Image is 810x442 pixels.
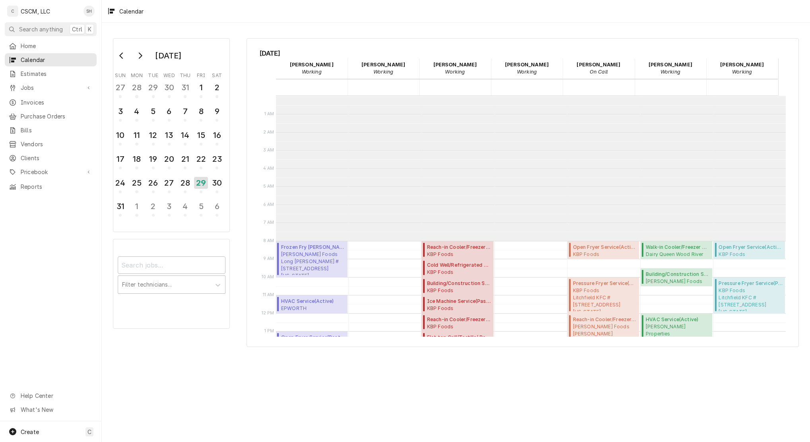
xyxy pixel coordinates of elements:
[567,277,639,314] div: [Service] Pressure Fryer Service KBP Foods Litchfield KFC #5838 / 9 Corvette Dr, Litchfield, Illi...
[114,200,126,212] div: 31
[72,25,82,33] span: Ctrl
[422,259,493,277] div: Cold Well/Refrigerated Prep table/Cold Line(Past Due)KBP Foods[GEOGRAPHIC_DATA] # 37411 / [STREET...
[427,287,491,293] span: KBP Foods Camden Taco Bell # 37410 / [STREET_ADDRESS][US_STATE]
[211,81,223,93] div: 2
[21,42,93,50] span: Home
[163,200,175,212] div: 3
[427,323,491,330] span: KBP Foods Camden Taco Bell # 37410 / [STREET_ADDRESS][US_STATE]
[276,241,348,277] div: [Service] Frozen Fry Hopper/Dispenser Service Estel Foods Long Rd McDonald's #18113 / 110 Long Rd...
[719,287,783,311] span: KBP Foods Litchfield KFC #[STREET_ADDRESS][US_STATE]
[7,6,18,17] div: C
[5,39,97,52] a: Home
[5,81,97,94] a: Go to Jobs
[161,70,177,79] th: Wednesday
[422,295,493,314] div: Ice Machine Service(Past Due)KBP FoodsCamden Taco Bell # 37410 / [STREET_ADDRESS][US_STATE]
[422,277,493,296] div: Building/Construction Service(Past Due)KBP FoodsCamden Taco Bell # 37410 / [STREET_ADDRESS][US_ST...
[130,129,143,141] div: 11
[5,180,97,193] a: Reports
[261,183,276,190] span: 5 AM
[573,251,637,257] span: KBP Foods Litchfield KFC #[STREET_ADDRESS][US_STATE]
[261,202,276,208] span: 6 AM
[132,49,148,62] button: Go to next month
[163,177,175,189] div: 27
[567,241,639,260] div: [Service] Open Fryer Service KBP Foods Litchfield KFC #5838 / 9 Corvette Dr, Litchfield, Illinois...
[21,98,93,107] span: Invoices
[646,316,710,323] span: HVAC Service ( Active )
[567,314,639,350] div: [Service] Reach-in Cooler/Freezer Service Estel Foods Patterson McDonald's #32731 / 15 Florissant...
[163,129,175,141] div: 13
[427,262,491,269] span: Cold Well/Refrigerated Prep table/Cold Line ( Past Due )
[427,305,491,311] span: KBP Foods Camden Taco Bell # 37410 / [STREET_ADDRESS][US_STATE]
[21,428,39,435] span: Create
[720,62,764,68] strong: [PERSON_NAME]
[21,392,92,400] span: Help Center
[147,153,159,165] div: 19
[21,140,93,148] span: Vendors
[567,241,639,260] div: Open Fryer Service(Active)KBP FoodsLitchfield KFC #[STREET_ADDRESS][US_STATE]
[261,147,276,153] span: 3 AM
[646,271,710,278] span: Building/Construction Service ( Parts Needed/Research )
[147,200,159,212] div: 2
[113,38,230,232] div: Calendar Day Picker
[195,129,207,141] div: 15
[179,200,191,212] div: 4
[262,111,276,117] span: 1 AM
[261,165,276,172] span: 4 AM
[427,334,491,341] span: Flat top Grill/Tortilla/ Panini ( Past Due )
[179,153,191,165] div: 21
[21,70,93,78] span: Estimates
[590,69,608,75] em: On Call
[261,256,276,262] span: 9 AM
[281,334,345,341] span: Open Fryer Service ( Past Due )
[433,62,477,68] strong: [PERSON_NAME]
[260,310,276,316] span: 12 PM
[422,314,493,332] div: Reach-in Cooler/Freezer Service(Past Due)KBP FoodsCamden Taco Bell # 37410 / [STREET_ADDRESS][US_...
[573,287,637,311] span: KBP Foods Litchfield KFC #[STREET_ADDRESS][US_STATE]
[505,62,549,68] strong: [PERSON_NAME]
[114,153,126,165] div: 17
[732,69,752,75] em: Working
[641,314,712,350] div: HVAC Service(Active)[PERSON_NAME] PropertiesSubway / [STREET_ADDRESS][PERSON_NAME][US_STATE]
[302,69,322,75] em: Working
[276,295,348,314] div: HVAC Service(Active)EPWORTHEpworth Children and Family Services / [STREET_ADDRESS][PERSON_NAME][P...
[281,305,345,311] span: EPWORTH Epworth Children and Family Services / [STREET_ADDRESS][PERSON_NAME][PERSON_NAME][US_STATE]
[147,105,159,117] div: 5
[5,138,97,151] a: Vendors
[19,25,63,33] span: Search anything
[118,249,225,302] div: Calendar Filters
[87,428,91,436] span: C
[209,70,225,79] th: Saturday
[373,69,393,75] em: Working
[21,83,81,92] span: Jobs
[163,153,175,165] div: 20
[128,70,145,79] th: Monday
[281,244,345,251] span: Frozen Fry [PERSON_NAME]/Dispenser Service ( Uninvoiced )
[114,49,130,62] button: Go to previous month
[211,129,223,141] div: 16
[21,168,81,176] span: Pricebook
[422,331,493,350] div: [Service] Flat top Grill/Tortilla/ Panini KBP Foods La Junta Taco Bell # 37415 / 27980 Frontage R...
[21,7,50,16] div: CSCM, LLC
[635,58,706,78] div: Sam Smith - Working
[179,105,191,117] div: 7
[646,323,710,347] span: [PERSON_NAME] Properties Subway / [STREET_ADDRESS][PERSON_NAME][US_STATE]
[147,129,159,141] div: 12
[276,58,348,78] div: Chris Lynch - Working
[361,62,405,68] strong: [PERSON_NAME]
[5,67,97,80] a: Estimates
[276,331,348,350] div: Open Fryer Service(Past Due)[PERSON_NAME] FoodsSpanish Lake [PERSON_NAME] #31595 / [STREET_ADDRES...
[21,56,93,64] span: Calendar
[427,251,491,257] span: KBP Foods [GEOGRAPHIC_DATA] # 37411 / [STREET_ADDRESS][US_STATE]
[130,153,143,165] div: 18
[573,280,637,287] span: Pressure Fryer Service ( Past Due )
[211,177,223,189] div: 30
[713,241,785,260] div: Open Fryer Service(Active)KBP FoodsLitchfield KFC #[STREET_ADDRESS][US_STATE]
[491,58,563,78] div: James Bain - Working
[641,268,712,287] div: [Service] Building/Construction Service Estel Foods Swansea McDonald's #10677 / 2605 N Illinois S...
[130,105,143,117] div: 4
[719,244,783,251] span: Open Fryer Service ( Active )
[195,200,207,212] div: 5
[21,154,93,162] span: Clients
[260,48,786,58] span: [DATE]
[422,277,493,296] div: [Service] Building/Construction Service KBP Foods Camden Taco Bell # 37410 / 6610 Camden Blvd, Fo...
